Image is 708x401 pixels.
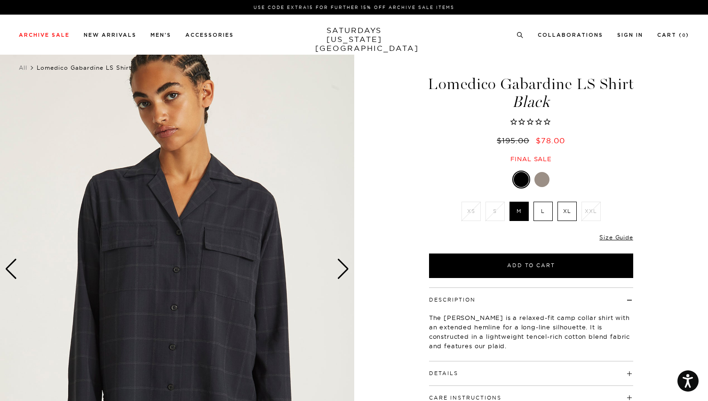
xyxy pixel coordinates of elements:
[497,136,533,145] del: $195.00
[429,395,501,401] button: Care Instructions
[5,259,17,279] div: Previous slide
[23,4,685,11] p: Use Code EXTRA15 for Further 15% Off Archive Sale Items
[84,33,136,38] a: New Arrivals
[557,202,577,221] label: XL
[617,33,643,38] a: Sign In
[19,33,70,38] a: Archive Sale
[429,254,633,278] button: Add to Cart
[429,297,476,303] button: Description
[428,155,635,163] div: Final sale
[536,136,565,145] span: $78.00
[151,33,171,38] a: Men's
[657,33,689,38] a: Cart (0)
[428,76,635,110] h1: Lomedico Gabardine LS Shirt
[682,33,686,38] small: 0
[428,94,635,110] span: Black
[19,64,27,71] a: All
[185,33,234,38] a: Accessories
[429,313,633,351] p: The [PERSON_NAME] is a relaxed-fit camp collar shirt with an extended hemline for a long-line sil...
[509,202,529,221] label: M
[538,33,603,38] a: Collaborations
[429,371,458,376] button: Details
[337,259,350,279] div: Next slide
[533,202,553,221] label: L
[428,117,635,127] span: Rated 0.0 out of 5 stars 0 reviews
[315,26,393,53] a: SATURDAYS[US_STATE][GEOGRAPHIC_DATA]
[599,234,633,241] a: Size Guide
[37,64,132,71] span: Lomedico Gabardine LS Shirt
